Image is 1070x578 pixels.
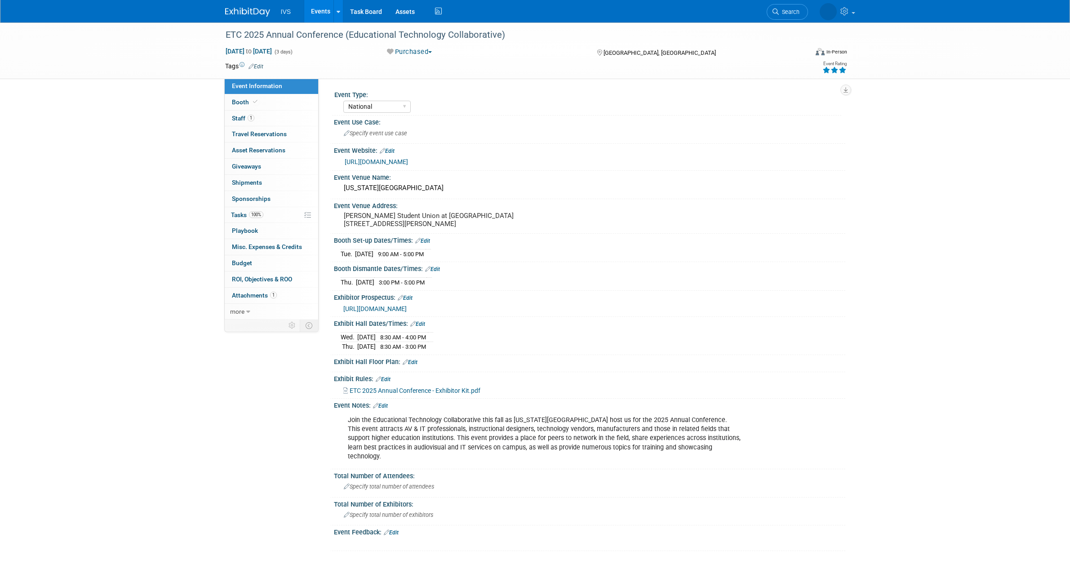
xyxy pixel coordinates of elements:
span: IVS [281,8,291,15]
span: Asset Reservations [232,147,285,154]
td: Tue. [341,249,355,258]
a: Edit [249,63,263,70]
a: Sponsorships [225,191,318,207]
a: Edit [415,238,430,244]
i: Booth reservation complete [253,99,258,104]
a: Edit [384,529,399,536]
span: ROI, Objectives & ROO [232,276,292,283]
span: Booth [232,98,259,106]
a: ROI, Objectives & ROO [225,271,318,287]
div: Event Use Case: [334,116,845,127]
span: Tasks [231,211,263,218]
a: Edit [425,266,440,272]
a: Giveaways [225,159,318,174]
td: Wed. [341,332,357,342]
span: Sponsorships [232,195,271,202]
img: Format-Inperson.png [816,48,825,55]
span: Giveaways [232,163,261,170]
div: ETC 2025 Annual Conference (Educational Technology Collaborative) [222,27,795,43]
span: Travel Reservations [232,130,287,138]
pre: [PERSON_NAME] Student Union at [GEOGRAPHIC_DATA] [STREET_ADDRESS][PERSON_NAME] [344,212,537,228]
td: [DATE] [357,342,376,351]
a: Event Information [225,78,318,94]
a: Shipments [225,175,318,191]
span: ETC 2025 Annual Conference - Exhibitor Kit.pdf [350,387,480,394]
a: Edit [376,376,391,382]
div: Exhibit Rules: [334,372,845,384]
a: Edit [380,148,395,154]
span: Misc. Expenses & Credits [232,243,302,250]
span: 3:00 PM - 5:00 PM [379,279,425,286]
span: Specify event use case [344,130,407,137]
a: Asset Reservations [225,142,318,158]
span: Staff [232,115,254,122]
td: [DATE] [357,332,376,342]
span: Specify total number of exhibitors [344,511,433,518]
span: 8:30 AM - 4:00 PM [380,334,426,341]
span: to [244,48,253,55]
span: 1 [270,292,277,298]
a: Edit [398,295,413,301]
a: [URL][DOMAIN_NAME] [345,158,408,165]
td: [DATE] [355,249,373,258]
td: Thu. [341,342,357,351]
a: Search [767,4,808,20]
span: Playbook [232,227,258,234]
span: (3 days) [274,49,293,55]
div: Exhibit Hall Dates/Times: [334,317,845,329]
span: Shipments [232,179,262,186]
a: [URL][DOMAIN_NAME] [343,305,407,312]
td: [DATE] [356,277,374,287]
a: Misc. Expenses & Credits [225,239,318,255]
a: Edit [403,359,417,365]
div: Event Rating [822,62,847,66]
span: 100% [249,211,263,218]
span: Event Information [232,82,282,89]
div: Total Number of Attendees: [334,469,845,480]
div: Booth Dismantle Dates/Times: [334,262,845,274]
img: ExhibitDay [225,8,270,17]
span: [DATE] [DATE] [225,47,272,55]
span: Specify total number of attendees [344,483,434,490]
a: more [225,304,318,320]
span: Search [779,9,799,15]
span: Budget [232,259,252,267]
a: Tasks100% [225,207,318,223]
a: Attachments1 [225,288,318,303]
div: [US_STATE][GEOGRAPHIC_DATA] [341,181,839,195]
a: ETC 2025 Annual Conference - Exhibitor Kit.pdf [343,387,480,394]
img: Kyle Shelstad [820,3,837,20]
div: Join the Educational Technology Collaborative this fall as [US_STATE][GEOGRAPHIC_DATA] host us fo... [342,411,746,465]
a: Edit [373,403,388,409]
div: Booth Set-up Dates/Times: [334,234,845,245]
a: Playbook [225,223,318,239]
td: Personalize Event Tab Strip [284,320,300,331]
td: Toggle Event Tabs [300,320,318,331]
div: Total Number of Exhibitors: [334,498,845,509]
div: Event Feedback: [334,525,845,537]
div: Event Venue Name: [334,171,845,182]
span: [GEOGRAPHIC_DATA], [GEOGRAPHIC_DATA] [604,49,716,56]
td: Tags [225,62,263,71]
div: Event Notes: [334,399,845,410]
span: Attachments [232,292,277,299]
a: Staff1 [225,111,318,126]
td: Thu. [341,277,356,287]
div: Event Format [755,47,848,60]
a: Travel Reservations [225,126,318,142]
div: Event Type: [334,88,841,99]
a: Booth [225,94,318,110]
div: Event Venue Address: [334,199,845,210]
span: 1 [248,115,254,121]
div: In-Person [826,49,847,55]
div: Event Website: [334,144,845,156]
span: 8:30 AM - 3:00 PM [380,343,426,350]
div: Exhibit Hall Floor Plan: [334,355,845,367]
button: Purchased [384,47,435,57]
span: more [230,308,244,315]
span: 9:00 AM - 5:00 PM [378,251,424,258]
div: Exhibitor Prospectus: [334,291,845,302]
a: Budget [225,255,318,271]
a: Edit [410,321,425,327]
